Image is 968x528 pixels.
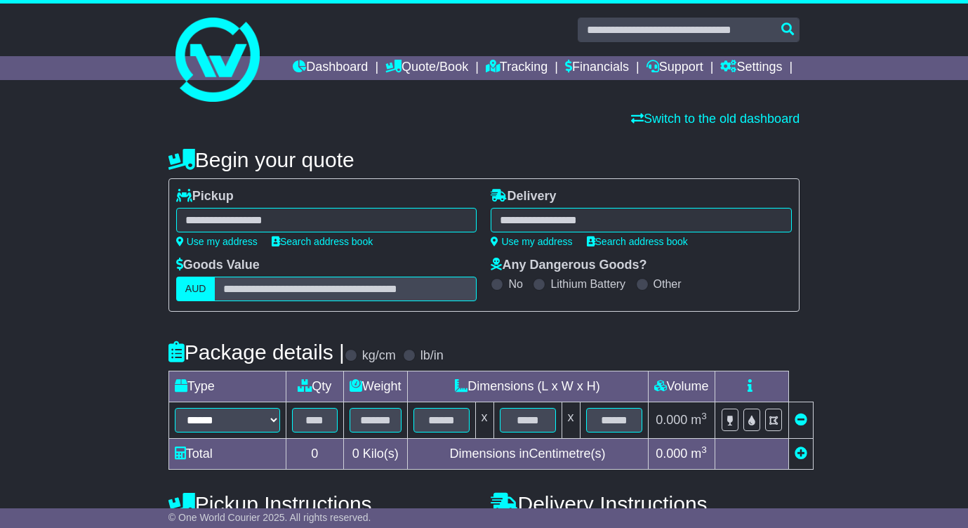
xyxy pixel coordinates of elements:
a: Use my address [176,236,258,247]
label: No [508,277,522,291]
a: Search address book [587,236,688,247]
a: Use my address [491,236,572,247]
sup: 3 [701,411,707,421]
a: Remove this item [795,413,807,427]
span: m [691,413,707,427]
span: m [691,447,707,461]
a: Dashboard [293,56,368,80]
label: Goods Value [176,258,260,273]
td: Weight [343,371,407,402]
a: Switch to the old dashboard [631,112,800,126]
label: kg/cm [362,348,396,364]
sup: 3 [701,444,707,455]
h4: Package details | [168,341,345,364]
span: 0.000 [656,413,687,427]
td: Dimensions in Centimetre(s) [407,439,648,470]
td: Dimensions (L x W x H) [407,371,648,402]
label: Other [654,277,682,291]
label: lb/in [420,348,444,364]
td: Type [168,371,286,402]
span: © One World Courier 2025. All rights reserved. [168,512,371,523]
h4: Pickup Instructions [168,492,477,515]
td: Qty [286,371,343,402]
label: Any Dangerous Goods? [491,258,647,273]
a: Quote/Book [385,56,468,80]
td: x [475,402,493,439]
label: Delivery [491,189,556,204]
label: AUD [176,277,216,301]
a: Settings [720,56,782,80]
h4: Begin your quote [168,148,800,171]
span: 0.000 [656,447,687,461]
a: Tracking [486,56,548,80]
td: x [562,402,580,439]
h4: Delivery Instructions [491,492,800,515]
label: Pickup [176,189,234,204]
span: 0 [352,447,359,461]
td: Total [168,439,286,470]
label: Lithium Battery [550,277,625,291]
a: Search address book [272,236,373,247]
td: Kilo(s) [343,439,407,470]
td: Volume [648,371,715,402]
td: 0 [286,439,343,470]
a: Support [647,56,703,80]
a: Financials [565,56,629,80]
a: Add new item [795,447,807,461]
